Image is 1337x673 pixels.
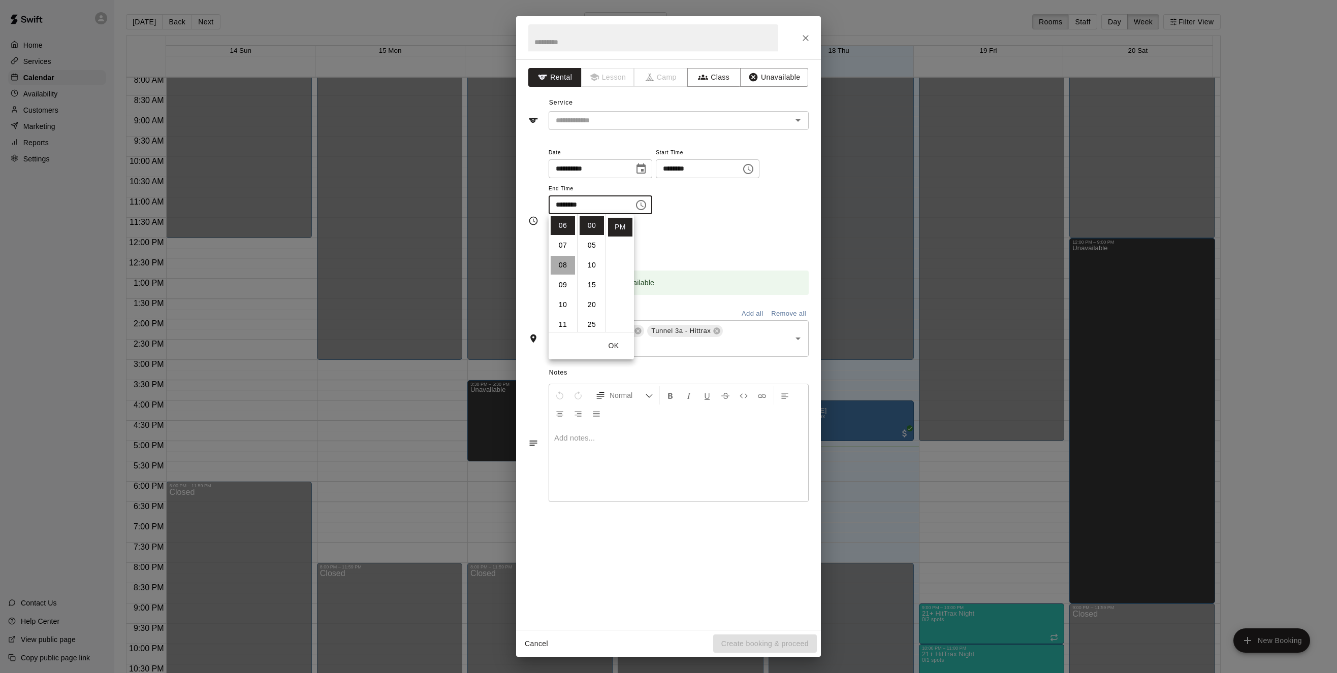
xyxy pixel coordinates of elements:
[687,68,741,87] button: Class
[551,295,575,314] li: 10 hours
[580,276,604,294] li: 15 minutes
[608,218,632,237] li: PM
[753,386,771,405] button: Insert Link
[591,386,657,405] button: Formatting Options
[738,159,758,179] button: Choose time, selected time is 5:30 PM
[569,386,587,405] button: Redo
[549,99,573,106] span: Service
[791,113,805,127] button: Open
[797,29,815,47] button: Close
[551,256,575,275] li: 8 hours
[791,331,805,346] button: Open
[551,276,575,294] li: 9 hours
[580,216,604,235] li: 0 minutes
[549,214,577,332] ul: Select hours
[631,195,651,215] button: Choose time, selected time is 6:00 PM
[551,386,568,405] button: Undo
[606,214,634,332] ul: Select meridiem
[582,68,635,87] span: Lessons must be created in the Services page first
[551,216,575,235] li: 6 hours
[769,306,809,322] button: Remove all
[580,295,604,314] li: 20 minutes
[580,236,604,255] li: 5 minutes
[549,182,652,196] span: End Time
[698,386,716,405] button: Format Underline
[680,386,697,405] button: Format Italics
[776,386,793,405] button: Left Align
[528,438,538,448] svg: Notes
[551,405,568,423] button: Center Align
[551,236,575,255] li: 7 hours
[740,68,808,87] button: Unavailable
[528,115,538,125] svg: Service
[549,146,652,160] span: Date
[580,315,604,334] li: 25 minutes
[631,159,651,179] button: Choose date, selected date is Sep 18, 2025
[717,386,734,405] button: Format Strikethrough
[528,333,538,344] svg: Rooms
[580,256,604,275] li: 10 minutes
[735,386,752,405] button: Insert Code
[551,315,575,334] li: 11 hours
[647,325,723,337] div: Tunnel 3a - Hittrax
[634,68,688,87] span: Camps can only be created in the Services page
[528,68,582,87] button: Rental
[569,405,587,423] button: Right Align
[610,390,645,400] span: Normal
[520,634,553,653] button: Cancel
[528,216,538,226] svg: Timing
[736,306,769,322] button: Add all
[549,365,809,381] span: Notes
[597,336,630,355] button: OK
[656,146,759,160] span: Start Time
[662,386,679,405] button: Format Bold
[647,326,715,336] span: Tunnel 3a - Hittrax
[588,405,605,423] button: Justify Align
[577,214,606,332] ul: Select minutes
